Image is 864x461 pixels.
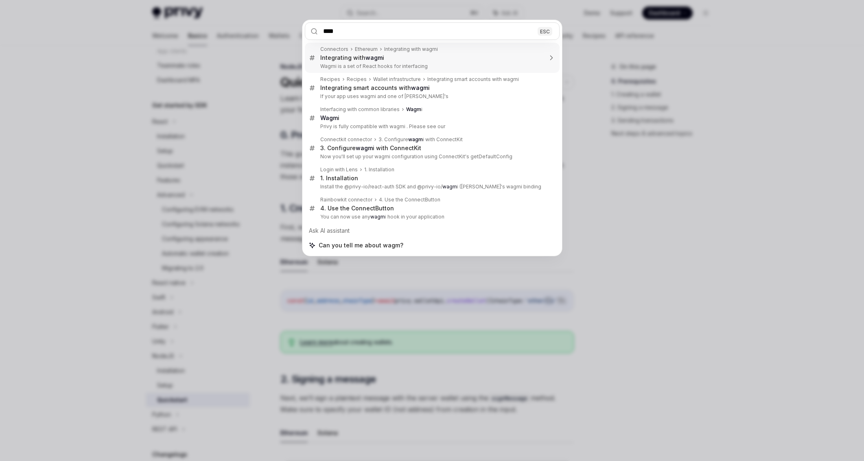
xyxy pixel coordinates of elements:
[373,76,421,83] div: Wallet infrastructure
[365,54,383,61] b: wagm
[320,144,421,152] div: 3. Configure i with ConnectKit
[370,214,385,220] b: wagm
[408,136,423,142] b: wagm
[320,214,542,220] p: You can now use any i hook in your application
[319,241,403,249] span: Can you tell me about wagm?
[320,136,372,143] div: Connectkit connector
[364,166,394,173] div: 1. Installation
[320,114,338,121] b: Wagm
[320,106,400,113] div: Interfacing with common libraries
[384,46,438,52] div: Integrating with wagmi
[320,76,340,83] div: Recipes
[406,106,422,113] div: i
[305,223,560,238] div: Ask AI assistant
[442,184,457,190] b: wagm
[320,63,542,70] p: Wagmi is a set of React hooks for interfacing
[320,54,384,61] div: Integrating with i
[320,184,542,190] p: Install the @privy-io/react-auth SDK and @privy-io/ i ([PERSON_NAME]'s wagmi binding
[356,144,373,151] b: wagm
[355,46,378,52] div: Ethereum
[427,76,519,83] div: Integrating smart accounts with wagmi
[320,114,339,122] div: i
[411,84,428,91] b: wagm
[379,197,440,203] div: 4. Use the ConnectButton
[320,205,394,212] div: 4. Use the ConnectButton
[320,84,430,92] div: Integrating smart accounts with i
[320,153,542,160] p: Now you'll set up your wagmi configuration using ConnectKit's getDefaultConfig
[538,27,552,35] div: ESC
[320,197,372,203] div: Rainbowkit connector
[320,166,358,173] div: Login with Lens
[320,175,358,182] div: 1. Installation
[406,106,421,112] b: Wagm
[320,93,542,100] p: If your app uses wagmi and one of [PERSON_NAME]'s
[347,76,367,83] div: Recipes
[320,46,348,52] div: Connectors
[320,123,542,130] p: Privy is fully compatible with wagmi . Please see our
[378,136,463,143] div: 3. Configure i with ConnectKit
